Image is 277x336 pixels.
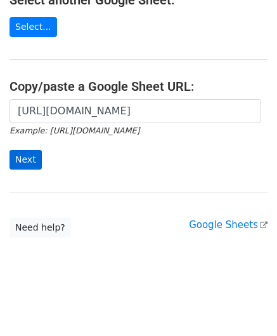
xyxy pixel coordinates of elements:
[10,218,71,238] a: Need help?
[10,150,42,170] input: Next
[214,275,277,336] iframe: Chat Widget
[10,126,139,135] small: Example: [URL][DOMAIN_NAME]
[10,99,261,123] input: Paste your Google Sheet URL here
[10,17,57,37] a: Select...
[189,219,267,231] a: Google Sheets
[10,79,267,94] h4: Copy/paste a Google Sheet URL:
